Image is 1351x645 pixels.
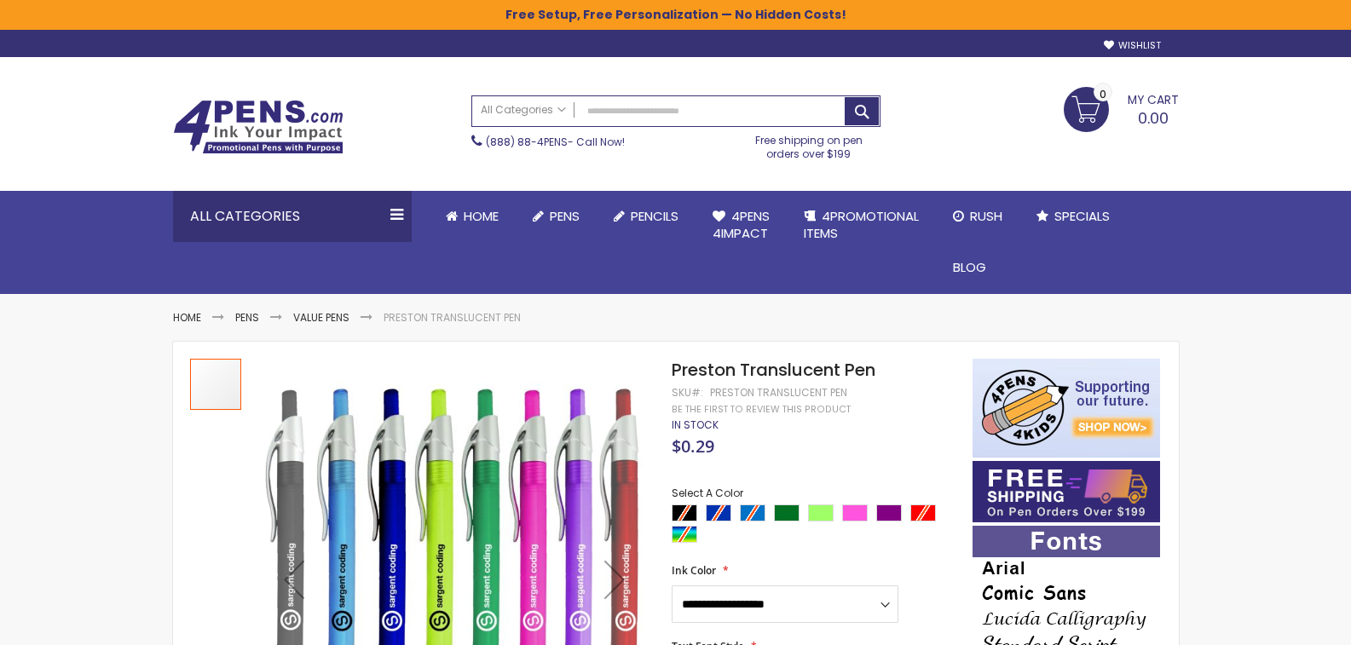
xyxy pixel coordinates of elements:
a: Specials [1019,191,1127,242]
a: Blog [936,242,1003,293]
a: Home [173,310,201,325]
span: Blog [953,258,986,276]
a: Pencils [597,191,696,242]
div: Preston Translucent Pen [710,386,847,400]
div: All Categories [173,191,412,242]
span: Pencils [631,207,678,225]
span: - Call Now! [486,135,625,149]
a: Value Pens [293,310,349,325]
a: 4Pens4impact [696,191,787,260]
span: Specials [1054,207,1110,225]
span: 4PROMOTIONAL ITEMS [804,207,919,242]
strong: SKU [672,385,703,400]
span: Rush [970,207,1002,225]
span: 4Pens 4impact [713,207,770,242]
span: Ink Color [672,563,716,578]
img: Free shipping on orders over $199 [973,461,1160,522]
a: Wishlist [1104,39,1161,52]
a: Pens [235,310,259,325]
span: Pens [550,207,580,225]
a: Rush [936,191,1019,242]
img: 4Pens Custom Pens and Promotional Products [173,100,344,154]
span: Preston Translucent Pen [672,358,875,382]
span: $0.29 [672,435,714,458]
div: Availability [672,418,719,432]
span: 0 [1100,86,1106,102]
a: All Categories [472,96,574,124]
span: 0.00 [1138,107,1169,129]
a: 4PROMOTIONALITEMS [787,191,936,260]
div: Green Light [808,504,834,521]
a: 0.00 0 [1064,87,1179,130]
a: Home [429,191,516,242]
a: Be the first to review this product [672,403,851,416]
li: Preston Translucent Pen [384,311,521,325]
a: Pens [516,191,597,242]
img: 4pens 4 kids [973,359,1160,458]
span: Select A Color [672,487,743,504]
span: All Categories [481,103,566,117]
div: Green [774,504,800,521]
div: Pink [842,504,868,521]
span: Home [464,207,499,225]
a: (888) 88-4PENS [486,135,568,149]
div: Free shipping on pen orders over $199 [737,127,880,161]
div: Purple [876,504,902,521]
span: In stock [672,418,719,432]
